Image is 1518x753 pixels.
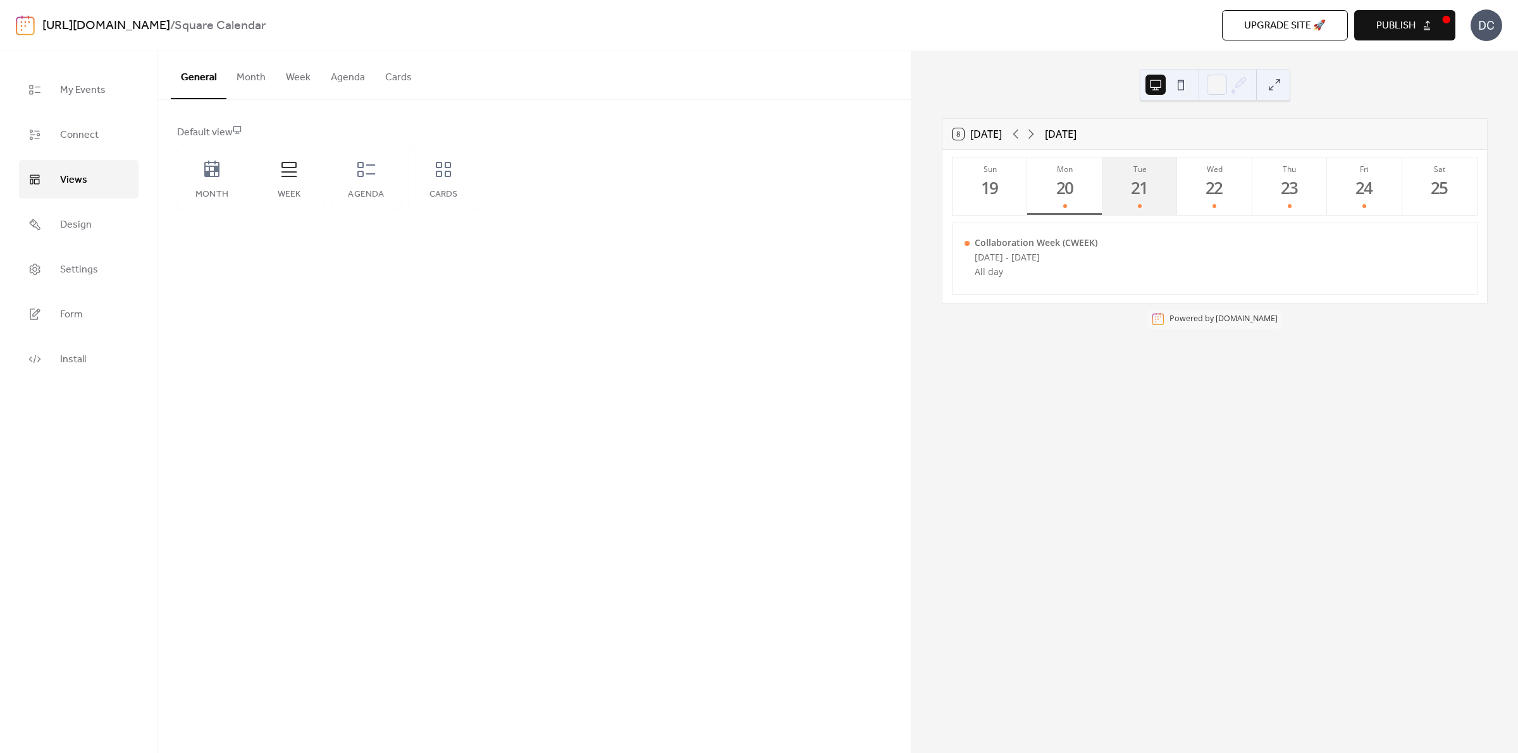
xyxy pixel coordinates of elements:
span: Form [60,305,83,324]
div: Fri [1331,164,1398,174]
div: Collaboration Week (CWEEK) [975,236,1097,248]
div: Tue [1106,164,1173,174]
span: Views [60,170,87,190]
span: Design [60,215,92,235]
div: 19 [980,178,1001,199]
div: Sat [1406,164,1473,174]
div: [DATE] [1045,126,1077,142]
div: 25 [1429,178,1450,199]
a: My Events [19,70,139,109]
div: 24 [1354,178,1375,199]
div: 23 [1280,178,1300,199]
button: Week [276,51,321,98]
div: Default view [177,125,889,140]
div: 20 [1054,178,1075,199]
a: Connect [19,115,139,154]
img: logo [16,15,35,35]
div: Month [190,190,234,200]
b: Square Calendar [175,14,266,38]
button: Thu23 [1252,157,1327,215]
a: Install [19,340,139,378]
div: Sun [956,164,1023,174]
a: Form [19,295,139,333]
span: Publish [1376,18,1416,34]
div: Powered by [1169,313,1278,324]
button: Month [226,51,276,98]
button: General [171,51,226,99]
a: Settings [19,250,139,288]
div: 22 [1204,178,1225,199]
span: Install [60,350,86,369]
a: [URL][DOMAIN_NAME] [42,14,170,38]
div: 21 [1130,178,1151,199]
button: Fri24 [1327,157,1402,215]
div: Thu [1256,164,1323,174]
div: DC [1471,9,1502,41]
div: All day [975,266,1097,278]
button: Sun19 [953,157,1027,215]
a: Views [19,160,139,199]
button: Upgrade site 🚀 [1222,10,1348,40]
span: Settings [60,260,98,279]
div: Week [267,190,311,200]
button: Agenda [321,51,375,98]
button: Wed22 [1177,157,1252,215]
a: Design [19,205,139,243]
div: Cards [421,190,466,200]
b: / [170,14,175,38]
button: Sat25 [1402,157,1477,215]
button: 8[DATE] [948,125,1006,143]
button: Mon20 [1027,157,1102,215]
a: [DOMAIN_NAME] [1216,313,1278,324]
div: Wed [1181,164,1248,174]
div: Agenda [344,190,388,200]
button: Cards [375,51,422,98]
div: [DATE] - [DATE] [975,251,1097,263]
span: My Events [60,80,106,100]
span: Connect [60,125,99,145]
button: Tue21 [1102,157,1177,215]
button: Publish [1354,10,1455,40]
div: Mon [1031,164,1098,174]
span: Upgrade site 🚀 [1244,18,1326,34]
